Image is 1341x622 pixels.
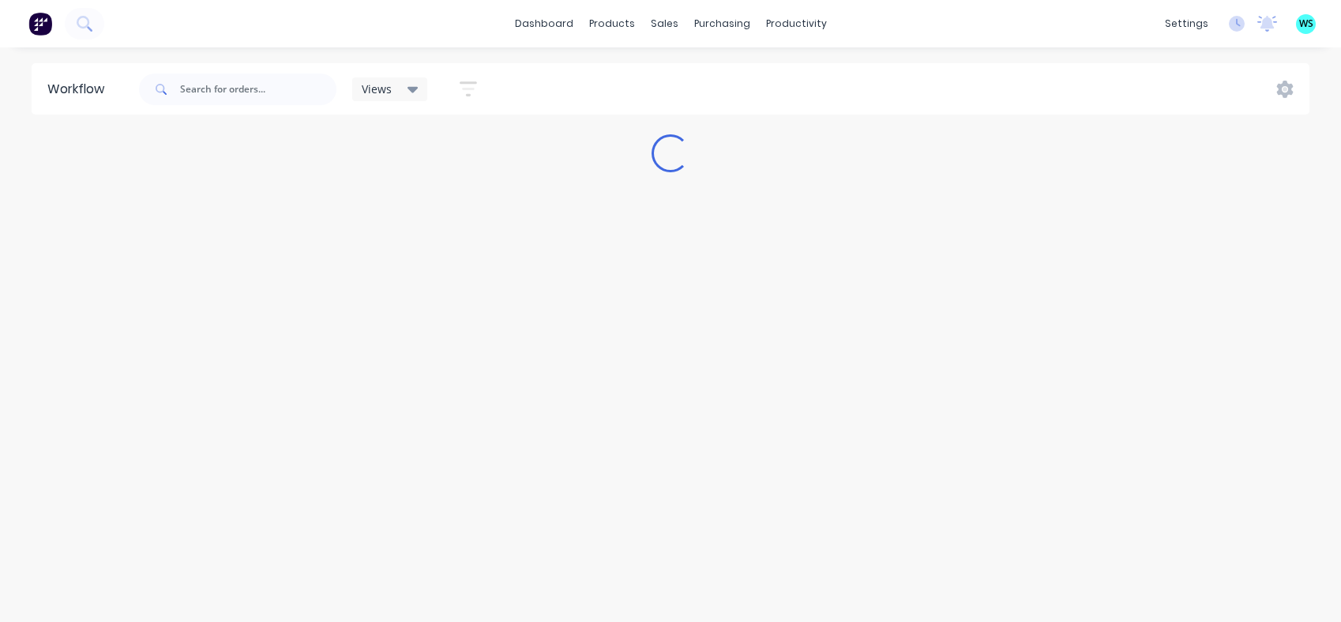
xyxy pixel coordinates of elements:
[180,74,336,105] input: Search for orders...
[362,81,392,97] span: Views
[686,12,758,36] div: purchasing
[758,12,835,36] div: productivity
[1157,12,1216,36] div: settings
[47,80,112,99] div: Workflow
[507,12,581,36] a: dashboard
[1299,17,1313,31] span: WS
[643,12,686,36] div: sales
[28,12,52,36] img: Factory
[581,12,643,36] div: products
